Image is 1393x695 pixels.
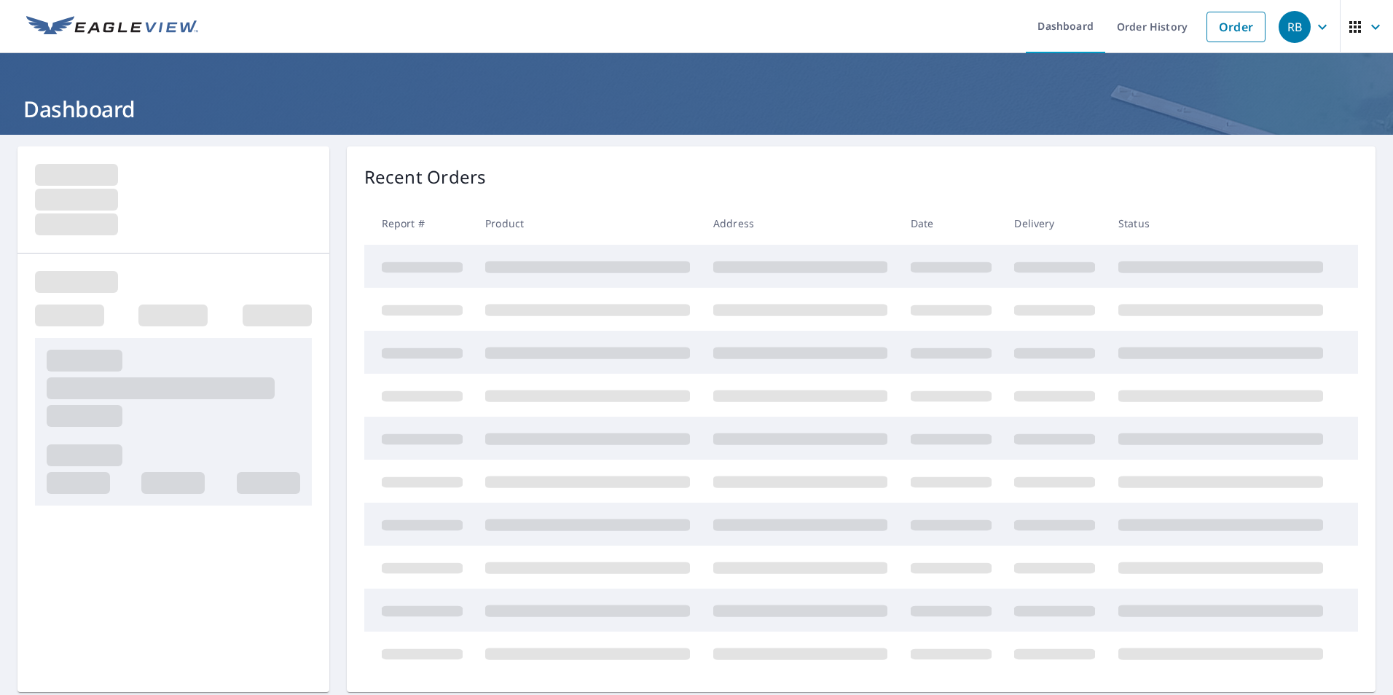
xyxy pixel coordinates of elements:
h1: Dashboard [17,94,1376,124]
img: EV Logo [26,16,198,38]
p: Recent Orders [364,164,487,190]
th: Status [1107,202,1335,245]
th: Delivery [1002,202,1107,245]
th: Date [899,202,1003,245]
a: Order [1206,12,1266,42]
th: Product [474,202,702,245]
th: Report # [364,202,474,245]
th: Address [702,202,899,245]
div: RB [1279,11,1311,43]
